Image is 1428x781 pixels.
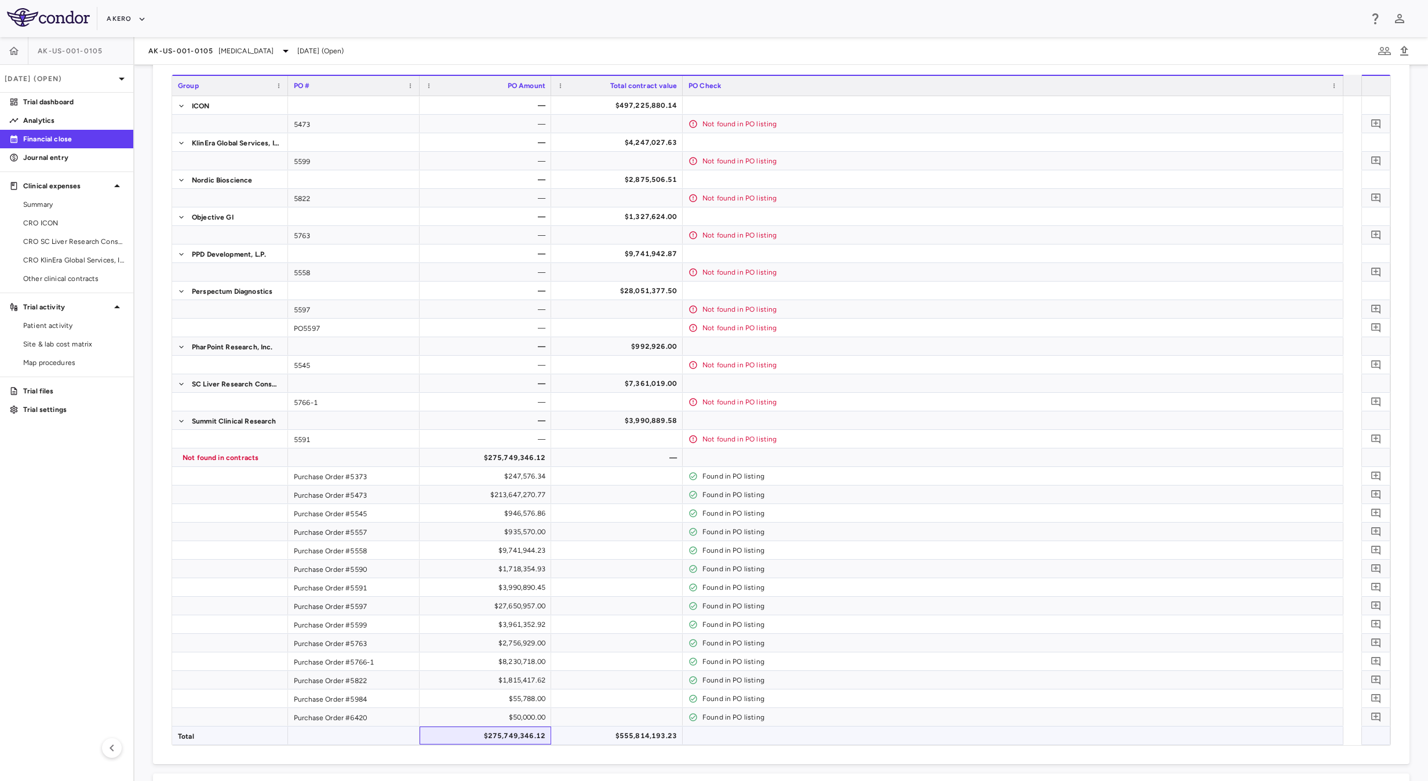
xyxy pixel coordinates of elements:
[1371,304,1382,315] svg: Add comment
[702,708,1338,727] div: Found in PO listing
[562,448,677,467] div: —
[178,727,194,746] span: Total
[288,634,420,652] div: Purchase Order #5763
[430,319,545,337] div: —
[297,46,344,56] span: [DATE] (Open)
[1368,505,1384,521] button: Add comment
[1368,709,1384,725] button: Add comment
[430,671,545,689] div: $1,815,417.62
[702,560,1338,578] div: Found in PO listing
[23,181,110,191] p: Clinical expenses
[430,615,545,634] div: $3,961,352.92
[1371,229,1382,240] svg: Add comment
[288,486,420,503] div: Purchase Order #5473
[5,74,115,84] p: [DATE] (Open)
[23,357,124,368] span: Map procedures
[430,356,545,374] div: —
[508,82,545,90] span: PO Amount
[1371,396,1382,407] svg: Add comment
[1371,637,1382,648] svg: Add comment
[1368,301,1384,317] button: Add comment
[192,134,281,152] span: KlinEra Global Services, Inc
[1368,616,1384,632] button: Add comment
[23,320,124,331] span: Patient activity
[430,523,545,541] div: $935,570.00
[430,411,545,430] div: —
[1371,693,1382,704] svg: Add comment
[192,171,253,189] span: Nordic Bioscience
[23,255,124,265] span: CRO KlinEra Global Services, Inc
[1371,545,1382,556] svg: Add comment
[1368,561,1384,576] button: Add comment
[1368,394,1384,410] button: Add comment
[148,46,214,56] span: AK-US-001-0105
[192,412,276,430] span: Summit Clinical Research
[288,578,420,596] div: Purchase Order #5591
[430,115,545,133] div: —
[23,273,124,284] span: Other clinical contracts
[430,634,545,652] div: $2,756,929.00
[23,302,110,312] p: Trial activity
[430,467,545,486] div: $247,576.34
[1371,674,1382,685] svg: Add comment
[183,448,282,467] div: Not found in contracts
[1368,320,1384,335] button: Add comment
[288,430,420,448] div: 5591
[107,10,145,28] button: Akero
[1371,267,1382,278] svg: Add comment
[430,689,545,708] div: $55,788.00
[430,578,545,597] div: $3,990,890.45
[430,486,545,504] div: $213,647,270.77
[1371,619,1382,630] svg: Add comment
[192,338,273,356] span: PharPoint Research, Inc.
[1368,579,1384,595] button: Add comment
[702,523,1338,541] div: Found in PO listing
[288,300,420,318] div: 5597
[192,375,281,393] span: SC Liver Research Consortium LLC
[562,244,677,263] div: $9,741,942.87
[562,337,677,356] div: $992,926.00
[1368,487,1384,502] button: Add comment
[1368,691,1384,706] button: Add comment
[430,374,545,393] div: —
[1371,508,1382,519] svg: Add comment
[430,597,545,615] div: $27,650,957.00
[1368,264,1384,280] button: Add comment
[23,218,124,228] span: CRO ICON
[23,339,124,349] span: Site & lab cost matrix
[702,671,1338,689] div: Found in PO listing
[1368,542,1384,558] button: Add comment
[702,652,1338,671] div: Found in PO listing
[288,319,420,337] div: PO5597
[430,263,545,282] div: —
[702,300,1338,319] div: Not found in PO listing
[430,337,545,356] div: —
[1371,489,1382,500] svg: Add comment
[430,207,545,226] div: —
[288,541,420,559] div: Purchase Order #5558
[688,82,721,90] span: PO Check
[7,8,90,27] img: logo-full-BYUhSk78.svg
[288,652,420,670] div: Purchase Order #5766-1
[702,226,1338,244] div: Not found in PO listing
[610,82,677,90] span: Total contract value
[1371,192,1382,203] svg: Add comment
[430,727,545,745] div: $275,749,346.12
[702,115,1338,133] div: Not found in PO listing
[1371,582,1382,593] svg: Add comment
[702,634,1338,652] div: Found in PO listing
[38,46,103,56] span: AK-US-001-0105
[562,133,677,152] div: $4,247,027.63
[288,523,420,541] div: Purchase Order #5557
[288,226,420,244] div: 5763
[1371,470,1382,481] svg: Add comment
[702,263,1338,282] div: Not found in PO listing
[430,189,545,207] div: —
[430,430,545,448] div: —
[430,652,545,671] div: $8,230,718.00
[562,727,677,745] div: $555,814,193.23
[702,319,1338,337] div: Not found in PO listing
[288,615,420,633] div: Purchase Order #5599
[23,97,124,107] p: Trial dashboard
[1368,190,1384,206] button: Add comment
